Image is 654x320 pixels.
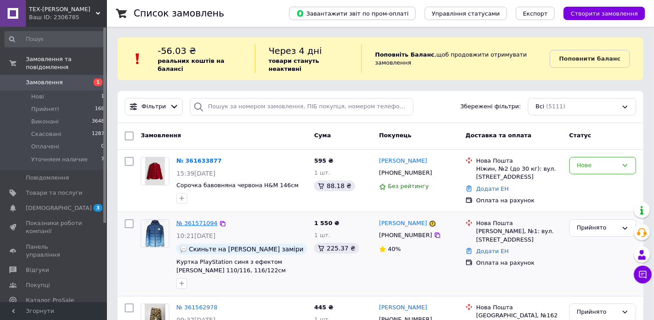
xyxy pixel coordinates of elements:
a: № 361633877 [176,157,222,164]
a: № 361562978 [176,304,217,311]
div: Оплата на рахунок [476,197,562,205]
span: Управління статусами [432,10,500,17]
span: Через 4 дні [269,45,322,56]
span: Повідомлення [26,174,69,182]
span: Каталог ProSale [26,296,74,304]
div: Ваш ID: 2306785 [29,13,107,21]
span: 168 [95,105,104,113]
h1: Список замовлень [134,8,224,19]
div: Нова Пошта [476,219,562,227]
a: № 361571094 [176,220,217,226]
span: 1287 [92,130,104,138]
b: Поповніть Баланс [375,51,434,58]
span: (5111) [546,103,565,110]
span: -56.03 ₴ [158,45,196,56]
span: ТЕХ-НІКА [29,5,96,13]
span: Виконані [31,118,59,126]
span: 10:21[DATE] [176,232,216,239]
span: Замовлення [141,132,181,139]
span: Без рейтингу [388,183,429,189]
img: Фото товару [145,220,166,247]
span: Замовлення [26,78,63,86]
button: Управління статусами [425,7,507,20]
button: Експорт [516,7,555,20]
span: 15:39[DATE] [176,170,216,177]
span: 595 ₴ [314,157,333,164]
div: Оплата на рахунок [476,259,562,267]
div: 225.37 ₴ [314,243,359,254]
span: [PHONE_NUMBER] [379,232,432,238]
span: Збережені фільтри: [460,103,521,111]
span: 1 [94,78,102,86]
span: 0 [101,143,104,151]
a: Створити замовлення [555,10,645,16]
a: Поповнити баланс [550,50,630,68]
div: Ніжин, №2 (до 30 кг): вул. [STREET_ADDRESS] [476,165,562,181]
span: Скиньте на [PERSON_NAME] заміри [189,246,303,253]
div: Нова Пошта [476,304,562,312]
a: Куртка PlayStation синя з ефектом [PERSON_NAME] 110/116, 116/122см [176,258,286,274]
span: Товари та послуги [26,189,82,197]
span: Статус [569,132,592,139]
span: 1 шт. [314,232,330,238]
button: Чат з покупцем [634,266,652,283]
span: 3 [94,204,102,212]
button: Завантажити звіт по пром-оплаті [289,7,416,20]
a: Сорочка бавовняна червона H&M 146см [176,182,298,189]
a: Фото товару [141,157,169,185]
a: [PERSON_NAME] [379,304,427,312]
span: Прийняті [31,105,59,113]
span: Покупці [26,281,50,289]
span: 7 [101,156,104,164]
a: Фото товару [141,219,169,248]
div: , щоб продовжити отримувати замовлення [361,45,550,73]
span: 445 ₴ [314,304,333,311]
span: Завантажити звіт по пром-оплаті [296,9,409,17]
span: Фільтри [142,103,166,111]
img: :exclamation: [131,52,144,66]
button: Створити замовлення [564,7,645,20]
span: Створити замовлення [571,10,638,17]
span: 1 [101,93,104,101]
span: Експорт [523,10,548,17]
span: 3648 [92,118,104,126]
input: Пошук за номером замовлення, ПІБ покупця, номером телефону, Email, номером накладної [190,98,413,115]
span: Нові [31,93,44,101]
span: Замовлення та повідомлення [26,55,107,71]
b: реальних коштів на балансі [158,57,225,72]
a: Додати ЕН [476,248,509,254]
span: 1 шт. [314,169,330,176]
span: Панель управління [26,243,82,259]
span: Відгуки [26,266,49,274]
div: Прийнято [577,223,618,233]
div: [PERSON_NAME], №1: вул. [STREET_ADDRESS] [476,227,562,243]
span: Cума [314,132,331,139]
span: [PHONE_NUMBER] [379,169,432,176]
div: Прийнято [577,308,618,317]
span: Уточняем наличие [31,156,88,164]
span: 40% [388,246,401,252]
a: [PERSON_NAME] [379,219,427,228]
div: Нове [577,161,618,170]
b: Поповнити баланс [559,55,621,62]
span: Показники роботи компанії [26,219,82,235]
input: Пошук [4,31,105,47]
a: Додати ЕН [476,185,509,192]
span: 1 550 ₴ [314,220,339,226]
b: товари стануть неактивні [269,57,319,72]
span: Всі [535,103,544,111]
img: Фото товару [145,157,164,185]
span: Покупець [379,132,412,139]
img: :speech_balloon: [180,246,187,253]
div: Нова Пошта [476,157,562,165]
span: Доставка та оплата [466,132,531,139]
span: Скасовані [31,130,61,138]
span: Оплачені [31,143,59,151]
a: [PERSON_NAME] [379,157,427,165]
span: [DEMOGRAPHIC_DATA] [26,204,92,212]
div: 88.18 ₴ [314,181,355,191]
